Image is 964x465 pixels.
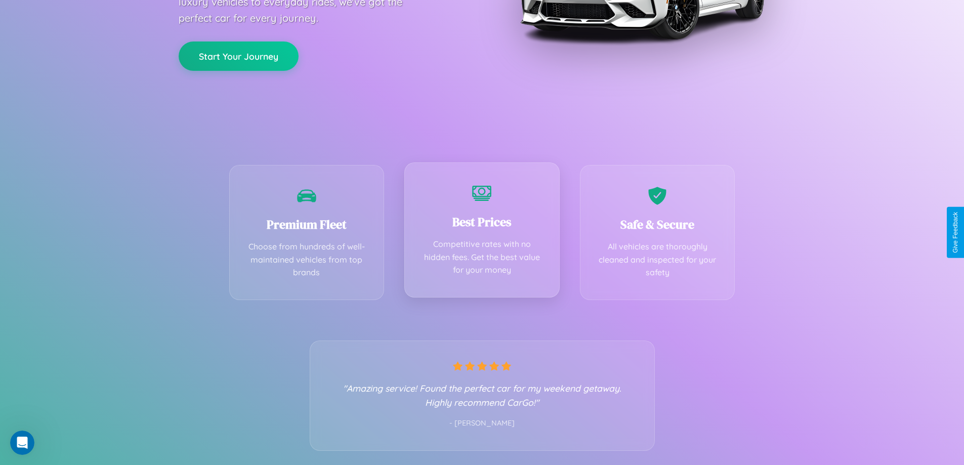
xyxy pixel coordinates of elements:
h3: Safe & Secure [596,216,720,233]
p: "Amazing service! Found the perfect car for my weekend getaway. Highly recommend CarGo!" [330,381,634,409]
div: Give Feedback [952,212,959,253]
h3: Premium Fleet [245,216,369,233]
h3: Best Prices [420,214,544,230]
p: Choose from hundreds of well-maintained vehicles from top brands [245,240,369,279]
p: - [PERSON_NAME] [330,417,634,430]
p: All vehicles are thoroughly cleaned and inspected for your safety [596,240,720,279]
iframe: Intercom live chat [10,431,34,455]
button: Start Your Journey [179,41,299,71]
p: Competitive rates with no hidden fees. Get the best value for your money [420,238,544,277]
